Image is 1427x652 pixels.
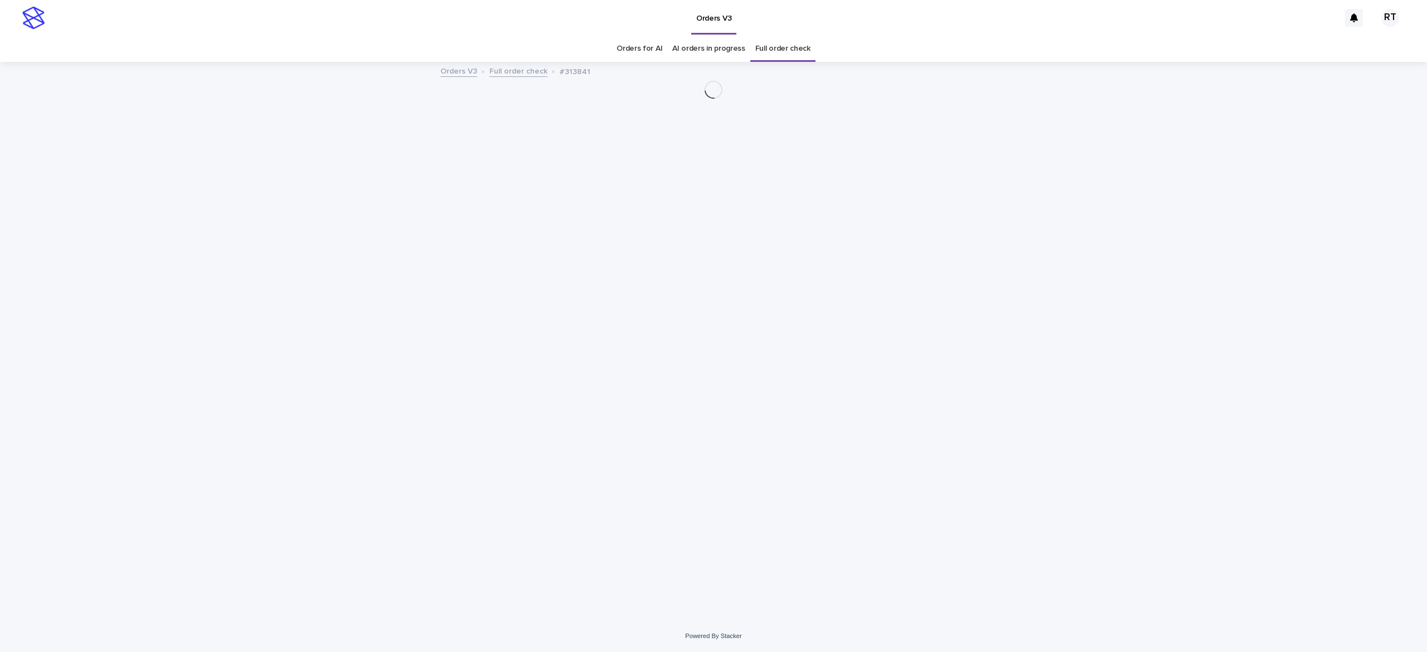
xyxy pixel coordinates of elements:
p: #313841 [560,65,590,77]
a: Orders V3 [440,64,477,77]
a: AI orders in progress [672,36,745,62]
div: RT [1381,9,1399,27]
a: Full order check [489,64,547,77]
a: Orders for AI [617,36,662,62]
a: Powered By Stacker [685,632,741,639]
a: Full order check [755,36,810,62]
img: stacker-logo-s-only.png [22,7,45,29]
